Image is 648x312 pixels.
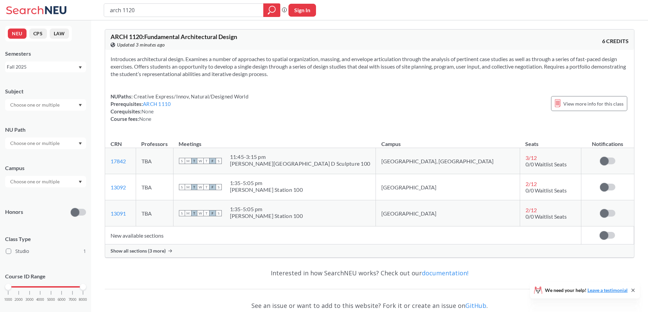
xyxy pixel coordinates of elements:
span: S [179,158,185,164]
span: View more info for this class [563,99,624,108]
span: T [191,158,197,164]
span: T [191,210,197,216]
label: Studio [6,247,86,256]
div: Dropdown arrow [5,99,86,111]
span: F [210,184,216,190]
span: W [197,210,203,216]
span: M [185,158,191,164]
div: [PERSON_NAME] Station 100 [230,186,303,193]
input: Choose one or multiple [7,178,64,186]
span: 2 / 12 [526,207,537,213]
svg: Dropdown arrow [79,181,82,183]
span: 0/0 Waitlist Seats [526,187,567,194]
span: 1 [83,247,86,255]
span: 2000 [15,298,23,301]
a: documentation! [422,269,468,277]
span: T [203,210,210,216]
span: 6000 [57,298,66,301]
input: Choose one or multiple [7,101,64,109]
span: 6 CREDITS [602,37,629,45]
div: Subject [5,88,86,95]
button: LAW [50,29,69,39]
div: NU Path [5,126,86,133]
span: 2 / 12 [526,181,537,187]
div: Dropdown arrow [5,137,86,149]
svg: Dropdown arrow [79,142,82,145]
a: ARCH 1110 [143,101,171,107]
p: Honors [5,208,23,216]
div: 11:45 - 3:15 pm [230,153,370,160]
th: Notifications [581,133,634,148]
div: Fall 2025Dropdown arrow [5,61,86,72]
span: None [142,108,154,114]
p: Course ID Range [5,273,86,280]
div: [PERSON_NAME][GEOGRAPHIC_DATA] D Sculpture 100 [230,160,370,167]
th: Professors [136,133,173,148]
span: T [203,184,210,190]
span: 7000 [68,298,77,301]
span: 0/0 Waitlist Seats [526,213,567,220]
svg: Dropdown arrow [79,104,82,107]
div: magnifying glass [263,3,280,17]
button: NEU [8,29,27,39]
span: 4000 [36,298,44,301]
span: Creative Express/Innov, Natural/Designed World [133,93,248,99]
span: W [197,158,203,164]
th: Seats [520,133,581,148]
span: F [210,210,216,216]
span: 5000 [47,298,55,301]
div: Semesters [5,50,86,57]
span: ARCH 1120 : Fundamental Architectural Design [111,33,237,40]
section: Introduces architectural design. Examines a number of approaches to spatial organization, massing... [111,55,629,78]
input: Class, professor, course number, "phrase" [109,4,259,16]
div: 1:35 - 5:05 pm [230,180,303,186]
span: 1000 [4,298,12,301]
td: TBA [136,174,173,200]
a: 13091 [111,210,126,217]
button: Sign In [288,4,316,17]
div: NUPaths: Prerequisites: Corequisites: Course fees: [111,93,248,123]
th: Meetings [173,133,376,148]
svg: Dropdown arrow [79,66,82,69]
th: Campus [376,133,520,148]
div: 1:35 - 5:05 pm [230,206,303,213]
span: Updated 3 minutes ago [117,41,165,49]
div: [PERSON_NAME] Station 100 [230,213,303,219]
span: S [179,184,185,190]
td: TBA [136,200,173,226]
span: None [139,116,151,122]
div: Campus [5,164,86,172]
a: Leave a testimonial [587,287,628,293]
svg: magnifying glass [268,5,276,15]
input: Choose one or multiple [7,139,64,147]
span: 8000 [79,298,87,301]
td: [GEOGRAPHIC_DATA] [376,200,520,226]
a: GitHub [465,301,486,310]
td: TBA [136,148,173,174]
span: Class Type [5,235,86,243]
span: S [179,210,185,216]
div: CRN [111,140,122,148]
div: Interested in how SearchNEU works? Check out our [105,263,634,283]
span: S [216,210,222,216]
button: CPS [29,29,47,39]
td: [GEOGRAPHIC_DATA], [GEOGRAPHIC_DATA] [376,148,520,174]
span: T [203,158,210,164]
td: New available sections [105,226,581,244]
div: Fall 2025 [7,63,78,71]
span: 3 / 12 [526,154,537,161]
span: S [216,184,222,190]
span: Show all sections (3 more) [111,248,166,254]
span: S [216,158,222,164]
div: Show all sections (3 more) [105,244,634,257]
div: Dropdown arrow [5,176,86,187]
a: 13092 [111,184,126,190]
span: 3000 [26,298,34,301]
span: M [185,184,191,190]
span: T [191,184,197,190]
span: We need your help! [545,288,628,293]
span: F [210,158,216,164]
a: 17842 [111,158,126,164]
span: W [197,184,203,190]
td: [GEOGRAPHIC_DATA] [376,174,520,200]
